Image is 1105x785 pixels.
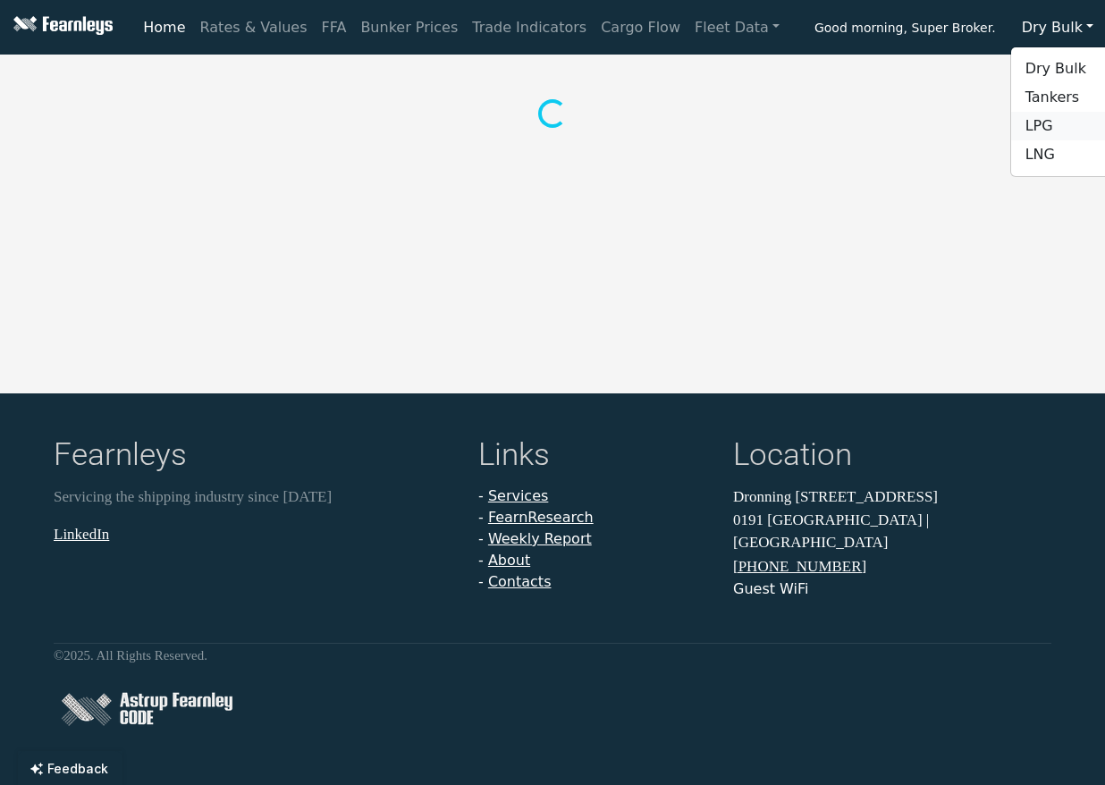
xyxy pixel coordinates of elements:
li: - [478,550,712,571]
a: FearnResearch [488,509,594,526]
li: - [478,507,712,528]
a: Fleet Data [687,10,787,46]
a: Bunker Prices [353,10,465,46]
a: Cargo Flow [594,10,687,46]
img: Fearnleys Logo [9,16,113,38]
a: Trade Indicators [465,10,594,46]
a: Rates & Values [193,10,315,46]
a: FFA [315,10,354,46]
p: 0191 [GEOGRAPHIC_DATA] | [GEOGRAPHIC_DATA] [733,509,1051,554]
h4: Location [733,436,1051,478]
li: - [478,485,712,507]
a: Home [136,10,192,46]
a: LinkedIn [54,526,109,543]
h4: Links [478,436,712,478]
p: Dronning [STREET_ADDRESS] [733,485,1051,509]
small: © 2025 . All Rights Reserved. [54,648,207,663]
li: - [478,571,712,593]
a: Contacts [488,573,552,590]
li: - [478,528,712,550]
p: Servicing the shipping industry since [DATE] [54,485,457,509]
a: Weekly Report [488,530,592,547]
button: Dry Bulk [1010,11,1105,45]
span: Good morning, Super Broker. [814,14,996,45]
a: [PHONE_NUMBER] [733,558,866,575]
a: Services [488,487,548,504]
h4: Fearnleys [54,436,457,478]
a: About [488,552,530,569]
button: Guest WiFi [733,578,808,600]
